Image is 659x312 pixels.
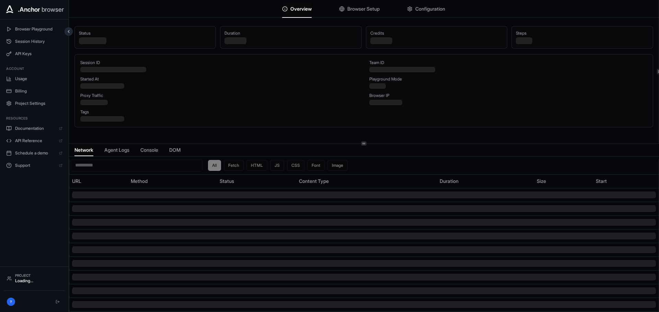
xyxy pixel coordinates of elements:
a: Documentation [3,123,66,134]
div: Team ID [369,60,647,65]
button: Browser Playground [3,24,66,35]
div: Start [596,178,656,185]
span: API Reference [15,138,56,143]
span: Usage [15,76,62,82]
span: Billing [15,88,62,94]
button: Logout [54,298,62,306]
span: Console [140,147,158,153]
span: Browser Setup [347,5,380,12]
span: Network [74,147,93,153]
div: Started At [80,76,358,82]
div: Duration [440,178,531,185]
span: Support [15,163,56,168]
div: URL [72,178,125,185]
div: Tags [80,109,647,115]
span: Project Settings [15,101,62,106]
div: Credits [370,30,503,36]
span: Browser Playground [15,26,62,32]
h3: Resources [6,116,62,121]
div: Project [15,273,62,278]
span: .Anchor [18,5,40,14]
button: Session History [3,36,66,47]
div: Loading... [15,278,62,284]
div: Duration [224,30,357,36]
div: Session ID [80,60,358,65]
span: API Keys [15,51,62,57]
a: Support [3,160,66,171]
div: Status [220,178,293,185]
div: Content Type [299,178,434,185]
div: Proxy Traffic [80,93,358,98]
button: Billing [3,86,66,97]
span: Overview [290,5,312,12]
span: Session History [15,39,62,44]
div: Size [537,178,590,185]
div: Method [131,178,214,185]
span: Configuration [415,5,445,12]
div: Status [79,30,212,36]
span: Documentation [15,126,56,131]
span: ? [10,299,12,304]
div: Browser IP [369,93,647,98]
a: Schedule a demo [3,148,66,159]
button: Collapse sidebar [65,27,73,36]
img: Anchor Icon [4,4,15,15]
span: Schedule a demo [15,150,56,156]
div: Steps [516,30,649,36]
span: Agent Logs [104,147,129,153]
span: DOM [169,147,181,153]
div: Playground Mode [369,76,647,82]
button: Project Settings [3,98,66,109]
a: API Reference [3,135,66,146]
h3: Account [6,66,62,71]
button: API Keys [3,48,66,59]
button: ProjectLoading... [3,270,65,286]
span: browser [42,5,64,14]
button: Usage [3,73,66,84]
